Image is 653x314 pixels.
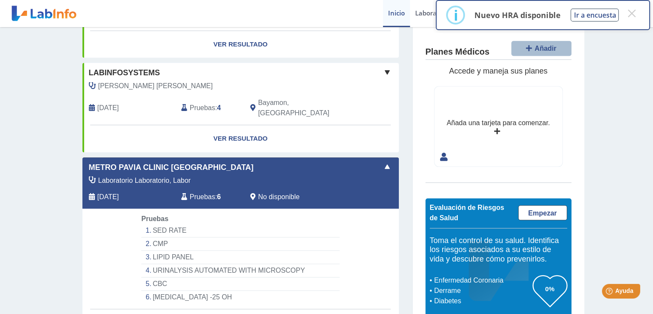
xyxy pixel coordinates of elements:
span: Pruebas [190,103,215,113]
li: URINALYSIS AUTOMATED WITH MICROSCOPY [141,264,339,277]
a: Ver Resultado [82,125,399,152]
div: Añada una tarjeta para comenzar. [446,118,550,128]
a: Ver Resultado [82,31,399,58]
span: 2025-10-07 [97,192,119,202]
h4: Planes Médicos [425,47,489,57]
h5: Toma el control de su salud. Identifica los riesgos asociados a su estilo de vida y descubre cómo... [430,236,567,264]
button: Añadir [511,41,571,56]
span: Evaluación de Riesgos de Salud [430,204,504,222]
span: 2020-07-03 [97,103,119,113]
div: i [453,7,458,23]
div: : [175,192,244,202]
div: : [175,98,244,118]
p: Nuevo HRA disponible [474,10,560,20]
span: No disponible [258,192,300,202]
span: Accede y maneja sus planes [449,67,547,75]
li: Enfermedad Coronaria [432,275,533,286]
span: Laboratorio Laboratorio, Labor [98,175,191,186]
li: [MEDICAL_DATA] -25 OH [141,291,339,304]
span: Labinfosystems [89,67,160,79]
span: Pruebas [141,215,168,222]
iframe: Help widget launcher [577,280,644,305]
span: Perez Ramirez, Reynerio [98,81,213,91]
span: Añadir [535,45,556,52]
h3: 0% [533,283,567,294]
button: Close this dialog [624,6,639,21]
li: CBC [141,277,339,291]
span: Empezar [528,209,557,217]
span: Pruebas [190,192,215,202]
button: Ir a encuesta [571,9,619,22]
span: Metro Pavia Clinic [GEOGRAPHIC_DATA] [89,162,254,173]
span: Bayamon, PR [258,98,353,118]
li: Diabetes [432,296,533,306]
b: 6 [217,193,221,200]
li: SED RATE [141,224,339,237]
li: LIPID PANEL [141,251,339,264]
a: Empezar [518,205,567,220]
li: CMP [141,237,339,251]
li: Derrame [432,286,533,296]
b: 4 [217,104,221,111]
